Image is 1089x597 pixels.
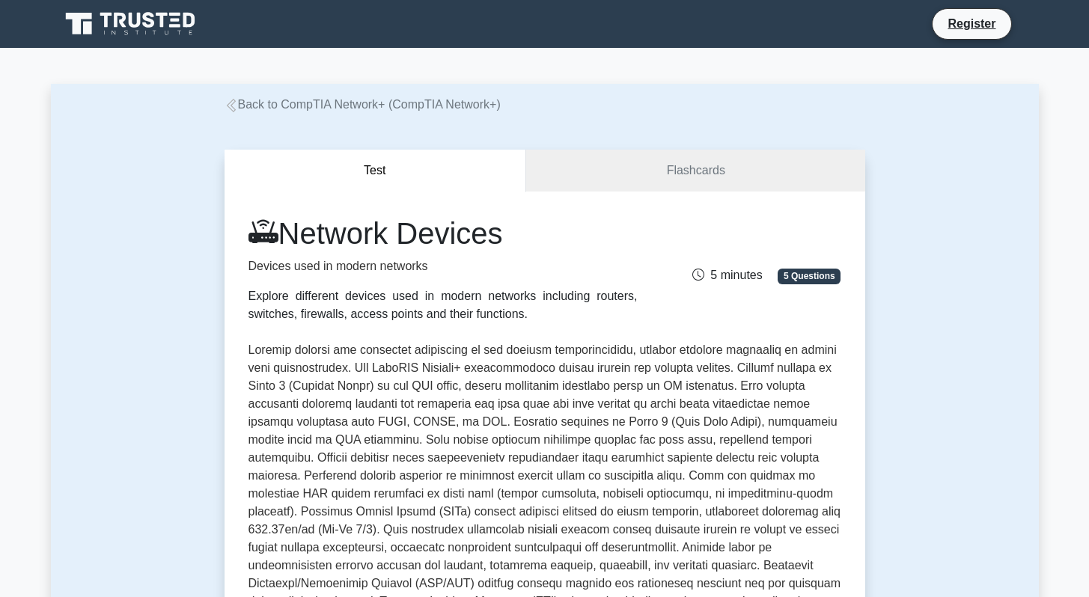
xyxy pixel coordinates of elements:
div: Explore different devices used in modern networks including routers, switches, firewalls, access ... [248,287,638,323]
a: Back to CompTIA Network+ (CompTIA Network+) [225,98,501,111]
p: Devices used in modern networks [248,257,638,275]
a: Register [939,14,1004,33]
span: 5 Questions [778,269,841,284]
button: Test [225,150,527,192]
h1: Network Devices [248,215,638,251]
span: 5 minutes [692,269,762,281]
a: Flashcards [526,150,864,192]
